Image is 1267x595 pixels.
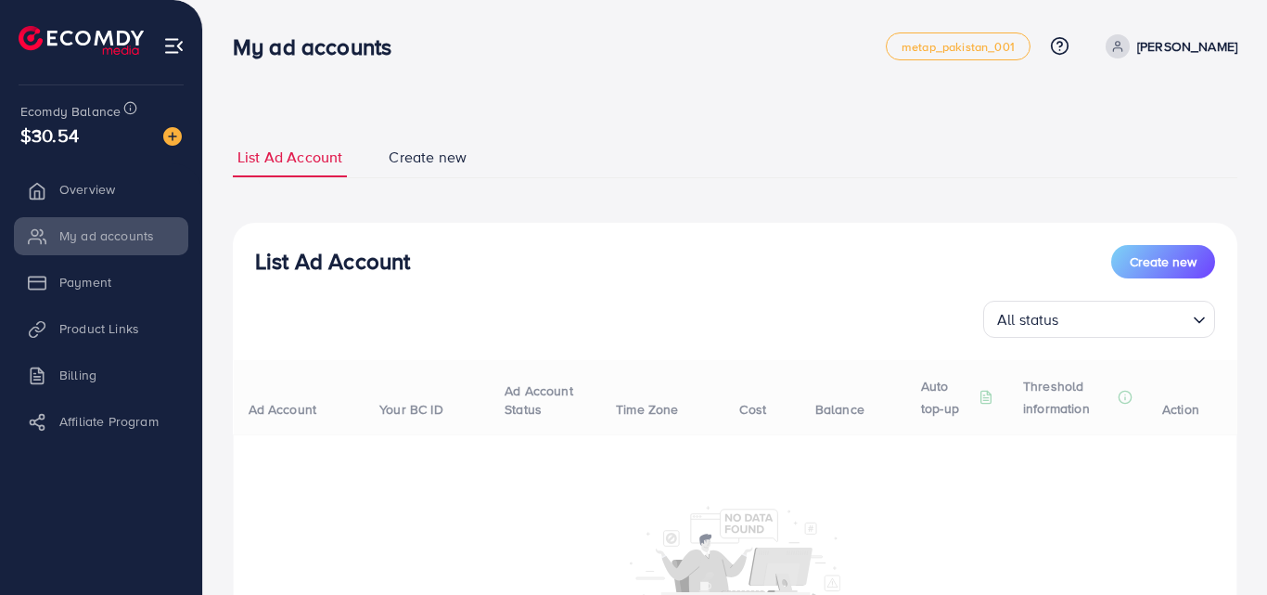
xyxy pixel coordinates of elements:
img: menu [163,35,185,57]
span: Create new [389,147,467,168]
a: [PERSON_NAME] [1098,34,1237,58]
span: Create new [1130,252,1197,271]
p: [PERSON_NAME] [1137,35,1237,58]
img: logo [19,26,144,55]
span: $30.54 [20,122,79,149]
span: All status [993,306,1063,333]
input: Search for option [1065,303,1185,333]
span: Ecomdy Balance [20,102,121,121]
div: Search for option [983,301,1215,338]
button: Create new [1111,245,1215,278]
h3: My ad accounts [233,33,406,60]
h3: List Ad Account [255,248,410,275]
span: List Ad Account [237,147,342,168]
a: metap_pakistan_001 [886,32,1030,60]
span: metap_pakistan_001 [902,41,1015,53]
img: image [163,127,182,146]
